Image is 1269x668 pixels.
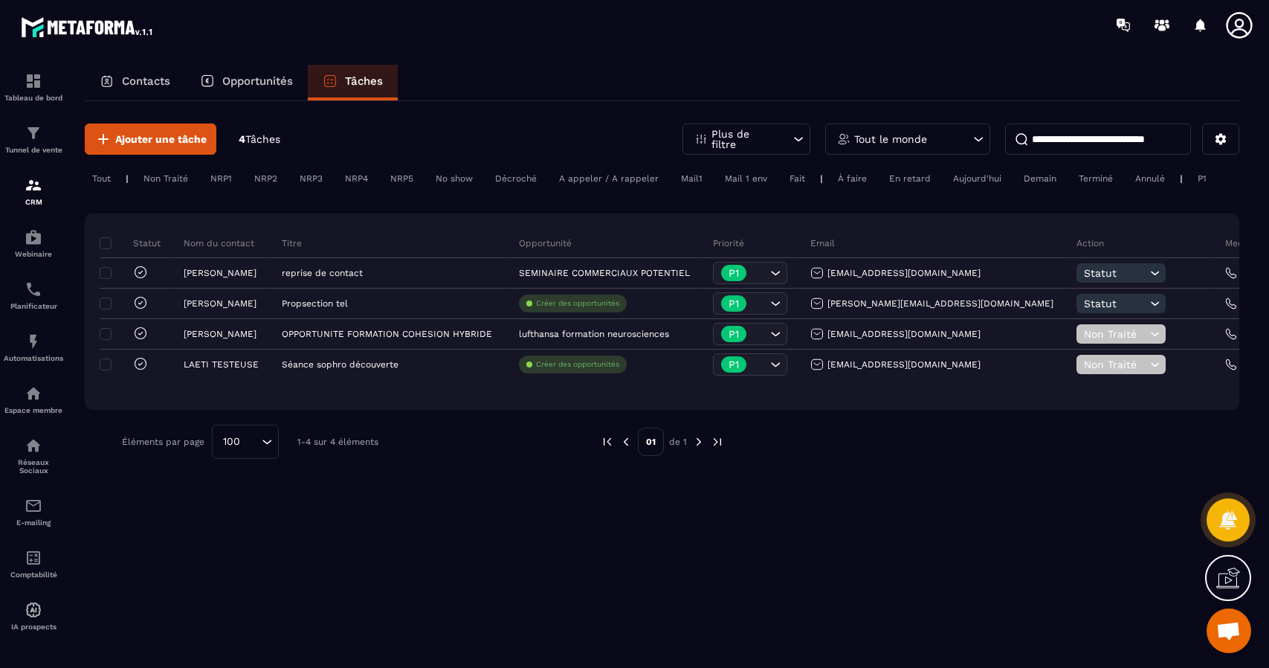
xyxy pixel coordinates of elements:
[519,237,572,249] p: Opportunité
[1190,170,1214,187] div: P1
[345,74,383,88] p: Tâches
[4,538,63,590] a: accountantaccountantComptabilité
[239,132,280,147] p: 4
[4,623,63,631] p: IA prospects
[1076,237,1104,249] p: Action
[711,129,777,150] p: Plus de filtre
[1207,608,1251,653] a: Ouvrir le chat
[488,170,544,187] div: Décroché
[308,65,398,100] a: Tâches
[782,170,813,187] div: Fait
[4,217,63,269] a: automationsautomationsWebinaire
[282,298,348,309] p: Propsection tel
[536,298,619,309] p: Créer des opportunités
[1084,267,1146,279] span: Statut
[729,329,739,339] p: P1
[601,435,614,449] img: prev
[25,549,42,567] img: accountant
[669,436,687,448] p: de 1
[185,65,308,100] a: Opportunités
[820,173,823,184] p: |
[1084,359,1146,370] span: Non Traité
[4,165,63,217] a: formationformationCRM
[519,268,690,278] p: SEMINAIRE COMMERCIAUX POTENTIEL
[4,571,63,579] p: Comptabilité
[203,170,239,187] div: NRP1
[519,329,669,339] p: lufthansa formation neurosciences
[729,268,739,278] p: P1
[383,170,421,187] div: NRP5
[946,170,1009,187] div: Aujourd'hui
[1084,298,1146,309] span: Statut
[4,486,63,538] a: emailemailE-mailing
[282,268,363,278] p: reprise de contact
[25,333,42,350] img: automations
[25,601,42,619] img: automations
[25,497,42,515] img: email
[85,170,118,187] div: Tout
[1128,170,1172,187] div: Annulé
[122,437,204,447] p: Éléments par page
[619,435,633,449] img: prev
[882,170,938,187] div: En retard
[184,298,256,309] p: [PERSON_NAME]
[4,94,63,102] p: Tableau de bord
[1071,170,1120,187] div: Terminé
[218,434,245,450] span: 100
[25,72,42,90] img: formation
[245,133,280,145] span: Tâches
[4,373,63,425] a: automationsautomationsEspace membre
[4,458,63,475] p: Réseaux Sociaux
[25,385,42,402] img: automations
[25,176,42,194] img: formation
[4,198,63,206] p: CRM
[4,269,63,321] a: schedulerschedulerPlanificateur
[1180,173,1183,184] p: |
[4,321,63,373] a: automationsautomationsAutomatisations
[428,170,480,187] div: No show
[4,406,63,414] p: Espace membre
[103,237,161,249] p: Statut
[122,74,170,88] p: Contacts
[729,359,739,370] p: P1
[25,437,42,455] img: social-network
[711,435,724,449] img: next
[297,437,378,447] p: 1-4 sur 4 éléments
[338,170,375,187] div: NRP4
[282,237,302,249] p: Titre
[21,13,155,40] img: logo
[282,329,492,339] p: OPPORTUNITE FORMATION COHESION HYBRIDE
[184,237,254,249] p: Nom du contact
[4,61,63,113] a: formationformationTableau de bord
[713,237,744,249] p: Priorité
[25,280,42,298] img: scheduler
[4,146,63,154] p: Tunnel de vente
[245,434,258,450] input: Search for option
[552,170,666,187] div: A appeler / A rappeler
[4,425,63,486] a: social-networksocial-networkRéseaux Sociaux
[292,170,330,187] div: NRP3
[854,134,927,144] p: Tout le monde
[717,170,775,187] div: Mail 1 env
[4,250,63,258] p: Webinaire
[85,123,216,155] button: Ajouter une tâche
[222,74,293,88] p: Opportunités
[4,113,63,165] a: formationformationTunnel de vente
[184,359,259,370] p: LAETI TESTEUSE
[674,170,710,187] div: Mail1
[184,329,256,339] p: [PERSON_NAME]
[536,359,619,370] p: Créer des opportunités
[85,65,185,100] a: Contacts
[830,170,874,187] div: À faire
[184,268,256,278] p: [PERSON_NAME]
[136,170,196,187] div: Non Traité
[115,132,207,147] span: Ajouter une tâche
[212,425,279,459] div: Search for option
[1084,328,1146,340] span: Non Traité
[282,359,398,370] p: Séance sophro découverte
[810,237,835,249] p: Email
[247,170,285,187] div: NRP2
[25,228,42,246] img: automations
[729,298,739,309] p: P1
[692,435,705,449] img: next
